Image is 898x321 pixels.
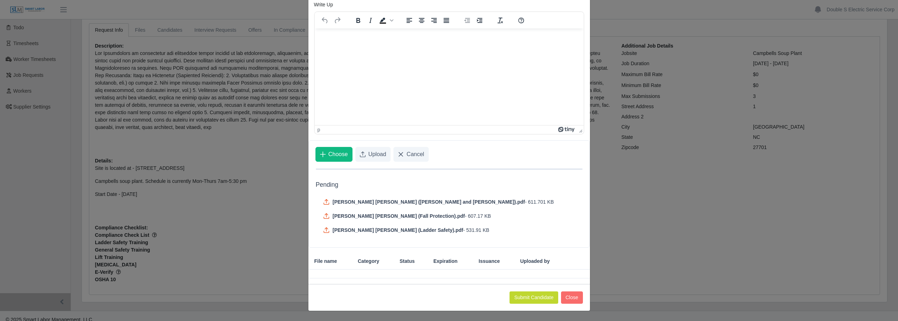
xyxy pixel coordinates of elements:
[319,16,331,25] button: Undo
[368,150,386,159] span: Upload
[510,291,558,304] button: Submit Candidate
[318,127,320,132] div: p
[520,258,550,265] span: Uploaded by
[474,16,486,25] button: Increase indent
[479,258,500,265] span: Issuance
[393,147,429,162] button: Cancel
[406,150,424,159] span: Cancel
[465,212,491,220] span: - 607.17 KB
[333,212,465,220] span: [PERSON_NAME] [PERSON_NAME] (Fall Protection).pdf
[561,291,583,304] button: Close
[440,16,452,25] button: Justify
[331,16,343,25] button: Redo
[525,198,554,205] span: - 611.701 KB
[315,147,352,162] button: Choose
[400,258,415,265] span: Status
[314,1,333,8] label: Write Up
[403,16,415,25] button: Align left
[316,181,583,189] h5: Pending
[333,227,463,234] span: [PERSON_NAME] [PERSON_NAME] (Ladder Safety).pdf
[416,16,428,25] button: Align center
[329,150,348,159] span: Choose
[358,258,379,265] span: Category
[355,147,391,162] button: Upload
[364,16,376,25] button: Italic
[515,16,527,25] button: Help
[315,29,584,125] iframe: Rich Text Area
[494,16,506,25] button: Clear formatting
[576,125,584,134] div: Press the Up and Down arrow keys to resize the editor.
[352,16,364,25] button: Bold
[333,198,525,205] span: [PERSON_NAME] [PERSON_NAME] ([PERSON_NAME] and [PERSON_NAME]).pdf
[461,16,473,25] button: Decrease indent
[558,127,576,132] a: Powered by Tiny
[433,258,457,265] span: Expiration
[314,258,337,265] span: File name
[428,16,440,25] button: Align right
[377,16,394,25] div: Background color Black
[463,227,489,234] span: - 531.91 KB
